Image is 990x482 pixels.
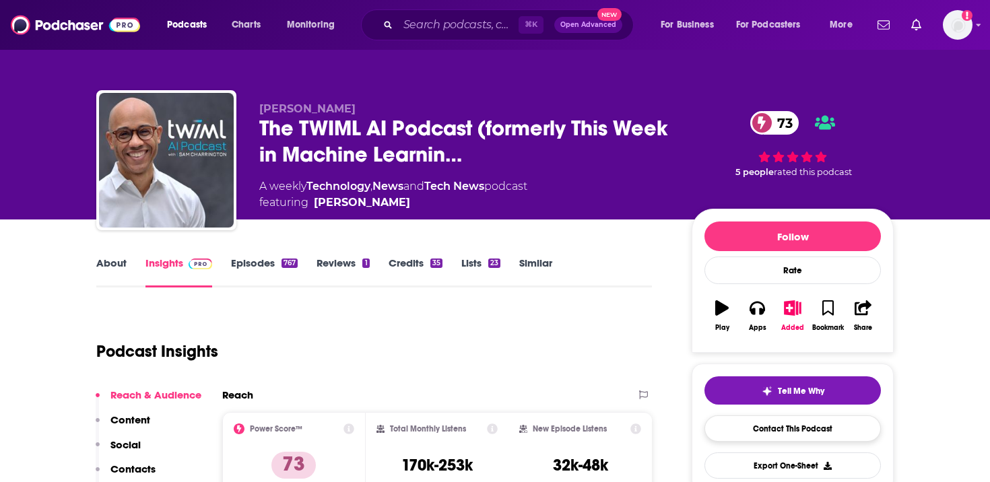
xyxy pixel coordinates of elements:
[820,14,869,36] button: open menu
[704,221,881,251] button: Follow
[735,167,774,177] span: 5 people
[372,180,403,193] a: News
[774,167,852,177] span: rated this podcast
[846,291,881,340] button: Share
[651,14,731,36] button: open menu
[110,438,141,451] p: Social
[943,10,972,40] span: Logged in as bigswing
[762,386,772,397] img: tell me why sparkle
[533,424,607,434] h2: New Episode Listens
[424,180,484,193] a: Tech News
[96,341,218,361] h1: Podcast Insights
[727,14,820,36] button: open menu
[317,256,369,287] a: Reviews1
[775,291,810,340] button: Added
[110,413,150,426] p: Content
[223,14,269,36] a: Charts
[250,424,302,434] h2: Power Score™
[962,10,972,21] svg: Add a profile image
[11,12,140,38] img: Podchaser - Follow, Share and Rate Podcasts
[189,259,212,269] img: Podchaser Pro
[692,102,894,186] div: 73 5 peoplerated this podcast
[277,14,352,36] button: open menu
[810,291,845,340] button: Bookmark
[259,195,527,211] span: featuring
[736,15,801,34] span: For Podcasters
[661,15,714,34] span: For Business
[370,180,372,193] span: ,
[259,102,356,115] span: [PERSON_NAME]
[259,178,527,211] div: A weekly podcast
[906,13,927,36] a: Show notifications dropdown
[553,455,608,475] h3: 32k-48k
[282,259,298,268] div: 767
[872,13,895,36] a: Show notifications dropdown
[943,10,972,40] button: Show profile menu
[167,15,207,34] span: Podcasts
[222,388,253,401] h2: Reach
[854,324,872,332] div: Share
[401,455,473,475] h3: 170k-253k
[110,462,156,475] p: Contacts
[597,8,622,21] span: New
[430,259,442,268] div: 35
[519,256,552,287] a: Similar
[389,256,442,287] a: Credits35
[781,324,804,332] div: Added
[96,388,201,413] button: Reach & Audience
[704,256,881,284] div: Rate
[461,256,500,287] a: Lists23
[778,386,824,397] span: Tell Me Why
[287,15,335,34] span: Monitoring
[812,324,844,332] div: Bookmark
[554,17,622,33] button: Open AdvancedNew
[374,9,647,40] div: Search podcasts, credits, & more...
[704,452,881,479] button: Export One-Sheet
[158,14,224,36] button: open menu
[560,22,616,28] span: Open Advanced
[943,10,972,40] img: User Profile
[145,256,212,287] a: InsightsPodchaser Pro
[390,424,466,434] h2: Total Monthly Listens
[704,376,881,405] button: tell me why sparkleTell Me Why
[231,256,298,287] a: Episodes767
[306,180,370,193] a: Technology
[99,93,234,228] img: The TWIML AI Podcast (formerly This Week in Machine Learning & Artificial Intelligence)
[398,14,519,36] input: Search podcasts, credits, & more...
[488,259,500,268] div: 23
[110,388,201,401] p: Reach & Audience
[715,324,729,332] div: Play
[403,180,424,193] span: and
[830,15,853,34] span: More
[704,415,881,442] a: Contact This Podcast
[750,111,799,135] a: 73
[96,256,127,287] a: About
[232,15,261,34] span: Charts
[519,16,543,34] span: ⌘ K
[96,413,150,438] button: Content
[704,291,739,340] button: Play
[96,438,141,463] button: Social
[362,259,369,268] div: 1
[271,452,316,479] p: 73
[739,291,774,340] button: Apps
[314,195,410,211] div: [PERSON_NAME]
[764,111,799,135] span: 73
[749,324,766,332] div: Apps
